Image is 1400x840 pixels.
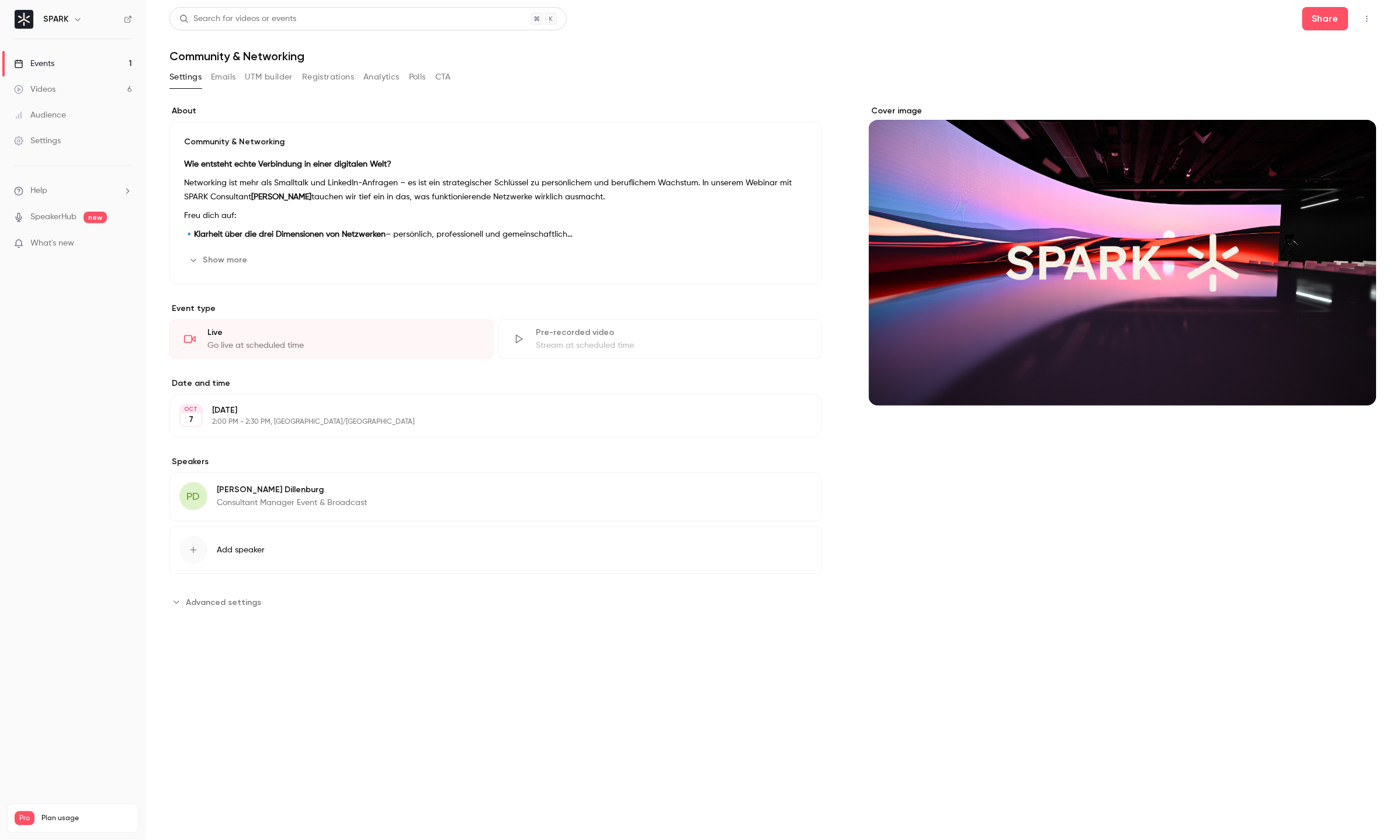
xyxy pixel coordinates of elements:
[15,10,33,29] img: SPARK
[118,238,132,249] iframe: Noticeable Trigger
[184,136,808,148] p: Community & Networking
[869,105,1377,406] section: Cover image
[207,340,479,351] div: Go live at scheduled time
[211,68,235,87] button: Emails
[169,456,822,468] label: Speakers
[169,49,1377,63] h1: Community & Networking
[84,212,107,223] span: new
[245,68,293,87] button: UTM builder
[212,405,760,416] p: [DATE]
[184,209,808,223] p: Freu dich auf:
[184,176,808,204] p: Networking ist mehr als Smalltalk und LinkedIn-Anfragen – es ist ein strategischer Schlüssel zu p...
[207,327,479,338] div: Live
[187,489,200,504] span: PD
[30,185,47,197] span: Help
[189,414,193,426] p: 7
[217,544,265,556] span: Add speaker
[179,13,296,25] div: Search for videos or events
[15,811,34,825] span: Pro
[41,814,131,823] span: Plan usage
[1302,7,1349,30] button: Share
[169,68,202,87] button: Settings
[186,596,261,609] span: Advanced settings
[169,105,822,117] label: About
[251,193,311,201] strong: [PERSON_NAME]
[169,303,822,314] p: Event type
[184,160,391,168] strong: Wie entsteht echte Verbindung in einer digitalen Welt?
[194,230,386,238] strong: Klarheit über die drei Dimensionen von Netzwerken
[869,105,1377,117] label: Cover image
[14,185,132,197] li: help-dropdown-opener
[14,109,66,121] div: Audience
[184,251,254,269] button: Show more
[169,593,822,611] section: Advanced settings
[169,319,494,359] div: LiveGo live at scheduled time
[217,484,367,496] p: [PERSON_NAME] Dillenburg
[30,237,74,250] span: What's new
[169,526,822,574] button: Add speaker
[14,58,54,70] div: Events
[14,135,61,147] div: Settings
[363,68,400,87] button: Analytics
[169,378,822,389] label: Date and time
[302,68,354,87] button: Registrations
[212,417,760,427] p: 2:00 PM - 2:30 PM, [GEOGRAPHIC_DATA]/[GEOGRAPHIC_DATA]
[536,340,808,351] div: Stream at scheduled time
[30,211,77,223] a: SpeakerHub
[184,227,808,241] p: 🔹 – persönlich, professionell und gemeinschaftlich
[435,68,451,87] button: CTA
[181,405,202,413] div: OCT
[536,327,808,338] div: Pre-recorded video
[169,472,822,521] div: PD[PERSON_NAME] DillenburgConsultant Manager Event & Broadcast
[409,68,426,87] button: Polls
[43,13,68,25] h6: SPARK
[14,84,56,95] div: Videos
[498,319,823,359] div: Pre-recorded videoStream at scheduled time
[217,497,367,509] p: Consultant Manager Event & Broadcast
[169,593,268,611] button: Advanced settings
